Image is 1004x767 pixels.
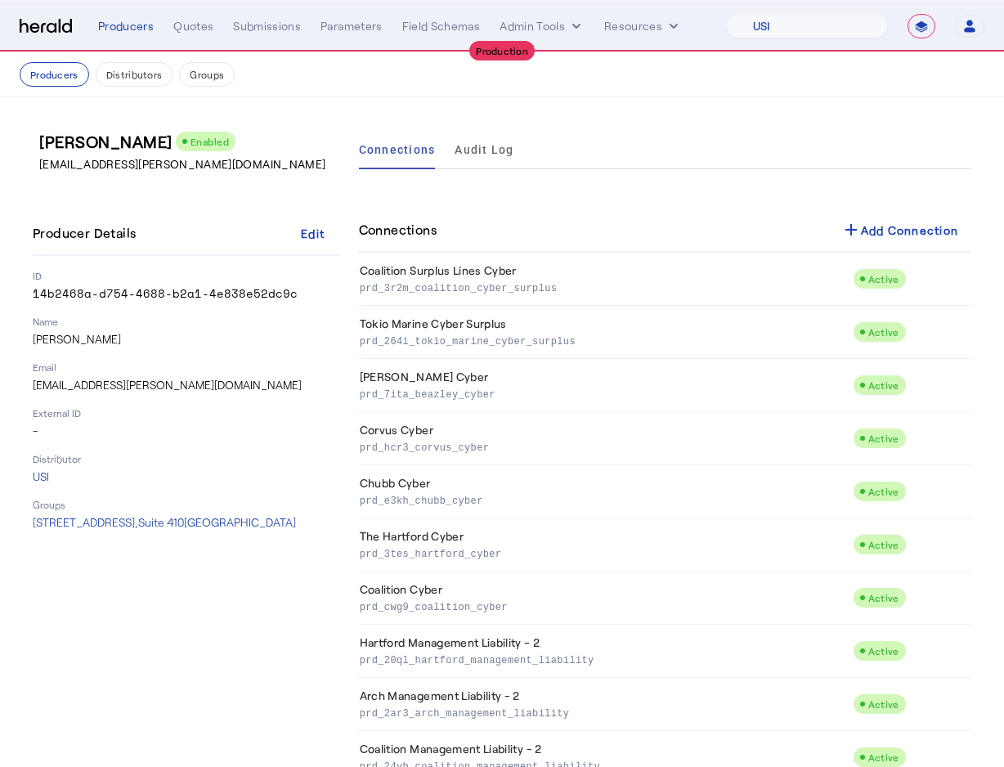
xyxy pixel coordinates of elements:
[33,285,339,302] p: 14b2468a-d754-4688-b2a1-4e838e52dc9c
[233,18,301,34] div: Submissions
[868,751,899,763] span: Active
[402,18,481,34] div: Field Schemas
[33,331,339,348] p: [PERSON_NAME]
[33,377,339,393] p: [EMAIL_ADDRESS][PERSON_NAME][DOMAIN_NAME]
[359,465,853,518] td: Chubb Cyber
[359,359,853,412] td: [PERSON_NAME] Cyber
[39,156,346,173] p: [EMAIL_ADDRESS][PERSON_NAME][DOMAIN_NAME]
[868,379,899,391] span: Active
[98,18,154,34] div: Producers
[301,225,325,242] div: Edit
[360,332,846,348] p: prd_264i_tokio_marine_cyber_surplus
[868,326,899,338] span: Active
[360,545,846,561] p: prd_3tes_hartford_cyber
[33,269,339,282] p: ID
[190,136,230,147] span: Enabled
[359,412,853,465] td: Corvus Cyber
[828,215,972,244] button: Add Connection
[20,62,89,87] button: Producers
[33,406,339,419] p: External ID
[604,18,682,34] button: Resources dropdown menu
[455,144,513,155] span: Audit Log
[360,438,846,455] p: prd_hcr3_corvus_cyber
[868,273,899,285] span: Active
[96,62,173,87] button: Distributors
[360,704,846,720] p: prd_2ar3_arch_management_liability
[469,41,535,61] div: Production
[360,651,846,667] p: prd_20ql_hartford_management_liability
[359,518,853,572] td: The Hartford Cyber
[868,592,899,603] span: Active
[179,62,235,87] button: Groups
[841,220,959,240] div: Add Connection
[455,130,513,169] a: Audit Log
[359,306,853,359] td: Tokio Marine Cyber Surplus
[360,279,846,295] p: prd_3r2m_coalition_cyber_surplus
[173,18,213,34] div: Quotes
[360,491,846,508] p: prd_e3kh_chubb_cyber
[868,698,899,710] span: Active
[33,361,339,374] p: Email
[360,598,846,614] p: prd_cwg9_coalition_cyber
[359,220,437,240] h4: Connections
[359,572,853,625] td: Coalition Cyber
[868,645,899,657] span: Active
[359,130,436,169] a: Connections
[868,486,899,497] span: Active
[33,315,339,328] p: Name
[39,130,346,153] h3: [PERSON_NAME]
[359,625,853,678] td: Hartford Management Liability - 2
[868,539,899,550] span: Active
[33,223,142,243] h4: Producer Details
[359,144,436,155] span: Connections
[320,18,383,34] div: Parameters
[33,452,339,465] p: Distributor
[841,220,861,240] mat-icon: add
[20,19,72,34] img: Herald Logo
[33,498,339,511] p: Groups
[287,218,339,248] button: Edit
[33,515,296,529] span: [STREET_ADDRESS], Suite 410 [GEOGRAPHIC_DATA]
[359,253,853,306] td: Coalition Surplus Lines Cyber
[868,433,899,444] span: Active
[33,469,339,485] p: USI
[33,423,339,439] p: -
[500,18,585,34] button: internal dropdown menu
[359,678,853,731] td: Arch Management Liability - 2
[360,385,846,401] p: prd_7ita_beazley_cyber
